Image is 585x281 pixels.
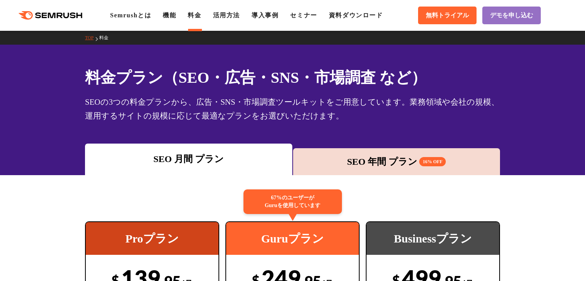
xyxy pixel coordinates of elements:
[419,157,446,166] span: 16% OFF
[213,12,240,18] a: 活用方法
[89,152,288,166] div: SEO 月間 プラン
[188,12,201,18] a: 料金
[418,7,477,24] a: 無料トライアル
[163,12,176,18] a: 機能
[110,12,151,18] a: Semrushとは
[86,222,218,255] div: Proプラン
[297,155,497,169] div: SEO 年間 プラン
[243,189,342,214] div: 67%のユーザーが Guruを使用しています
[482,7,541,24] a: デモを申し込む
[99,35,114,40] a: 料金
[290,12,317,18] a: セミナー
[85,66,500,89] h1: 料金プラン（SEO・広告・SNS・市場調査 など）
[367,222,499,255] div: Businessプラン
[85,95,500,123] div: SEOの3つの料金プランから、広告・SNS・市場調査ツールキットをご用意しています。業務領域や会社の規模、運用するサイトの規模に応じて最適なプランをお選びいただけます。
[252,12,278,18] a: 導入事例
[226,222,359,255] div: Guruプラン
[490,12,533,20] span: デモを申し込む
[329,12,383,18] a: 資料ダウンロード
[426,12,469,20] span: 無料トライアル
[85,35,99,40] a: TOP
